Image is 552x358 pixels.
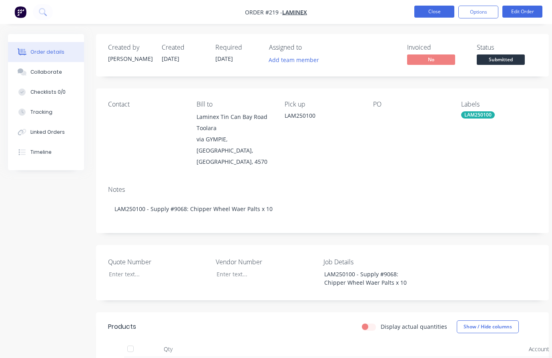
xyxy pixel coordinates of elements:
span: [DATE] [215,55,233,62]
span: Submitted [477,54,525,64]
div: Tracking [30,109,52,116]
button: Add team member [265,54,323,65]
span: Order #219 - [245,8,282,16]
div: Timeline [30,149,52,156]
div: Order details [30,48,64,56]
div: Qty [144,341,192,357]
div: Bill to [197,101,272,108]
div: LAM250100 - Supply #9068: Chipper Wheel Waer Palts x 10 [318,268,418,288]
button: Collaborate [8,62,84,82]
label: Job Details [323,257,424,267]
button: Order details [8,42,84,62]
div: LAM250100 - Supply #9068: Chipper Wheel Waer Palts x 10 [108,197,537,221]
div: Required [215,44,259,51]
div: Created by [108,44,152,51]
div: Notes [108,186,537,193]
button: Tracking [8,102,84,122]
div: Contact [108,101,184,108]
div: Laminex Tin Can Bay Road Toolaravia GYMPIE, [GEOGRAPHIC_DATA], [GEOGRAPHIC_DATA], 4570 [197,111,272,167]
div: PO [373,101,449,108]
div: Laminex Tin Can Bay Road Toolara [197,111,272,134]
img: Factory [14,6,26,18]
button: Add team member [269,54,323,65]
div: Linked Orders [30,129,65,136]
a: Laminex [282,8,307,16]
button: Options [458,6,498,18]
div: Pick up [285,101,360,108]
button: Show / Hide columns [457,320,519,333]
div: Status [477,44,537,51]
div: Assigned to [269,44,349,51]
label: Display actual quantities [381,322,447,331]
button: Submitted [477,54,525,66]
label: Vendor Number [216,257,316,267]
div: via GYMPIE, [GEOGRAPHIC_DATA], [GEOGRAPHIC_DATA], 4570 [197,134,272,167]
label: Quote Number [108,257,208,267]
div: Collaborate [30,68,62,76]
button: Checklists 0/0 [8,82,84,102]
button: Edit Order [502,6,542,18]
div: LAM250100 [461,111,495,119]
div: LAM250100 [285,111,360,120]
span: No [407,54,455,64]
div: Invoiced [407,44,467,51]
button: Close [414,6,454,18]
div: Checklists 0/0 [30,88,66,96]
button: Linked Orders [8,122,84,142]
button: Timeline [8,142,84,162]
div: Labels [461,101,537,108]
div: Products [108,322,136,332]
span: [DATE] [162,55,179,62]
div: [PERSON_NAME] [108,54,152,63]
div: Created [162,44,206,51]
